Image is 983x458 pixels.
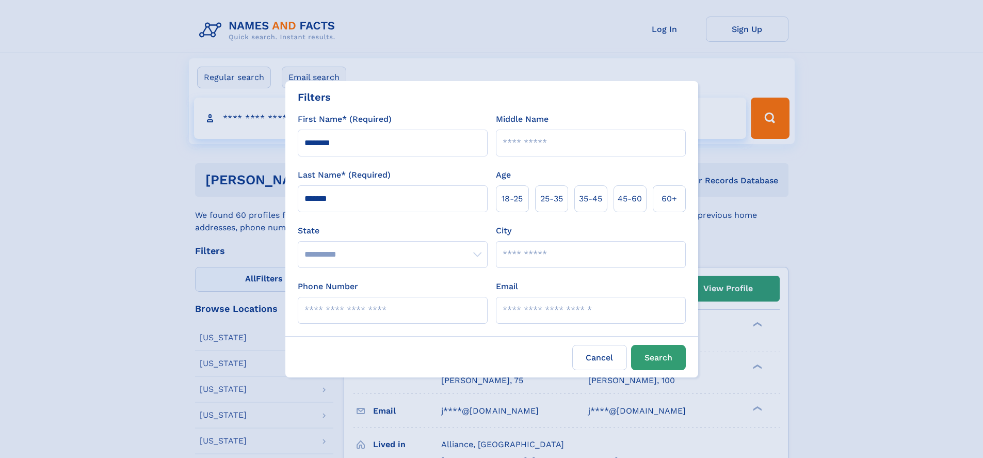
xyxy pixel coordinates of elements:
[662,193,677,205] span: 60+
[618,193,642,205] span: 45‑60
[298,169,391,181] label: Last Name* (Required)
[298,280,358,293] label: Phone Number
[298,225,488,237] label: State
[572,345,627,370] label: Cancel
[496,225,511,237] label: City
[298,89,331,105] div: Filters
[496,169,511,181] label: Age
[631,345,686,370] button: Search
[496,280,518,293] label: Email
[540,193,563,205] span: 25‑35
[502,193,523,205] span: 18‑25
[298,113,392,125] label: First Name* (Required)
[496,113,549,125] label: Middle Name
[579,193,602,205] span: 35‑45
